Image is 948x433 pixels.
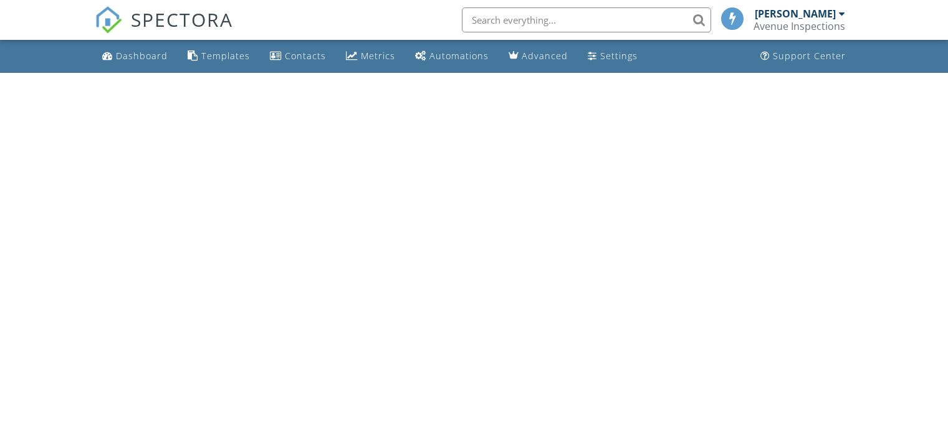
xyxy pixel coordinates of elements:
[755,7,836,20] div: [PERSON_NAME]
[504,45,573,68] a: Advanced
[522,50,568,62] div: Advanced
[773,50,846,62] div: Support Center
[116,50,168,62] div: Dashboard
[754,20,845,32] div: Avenue Inspections
[183,45,255,68] a: Templates
[95,17,233,43] a: SPECTORA
[285,50,326,62] div: Contacts
[410,45,494,68] a: Automations (Basic)
[131,6,233,32] span: SPECTORA
[429,50,489,62] div: Automations
[265,45,331,68] a: Contacts
[341,45,400,68] a: Metrics
[462,7,711,32] input: Search everything...
[201,50,250,62] div: Templates
[361,50,395,62] div: Metrics
[600,50,638,62] div: Settings
[583,45,643,68] a: Settings
[755,45,851,68] a: Support Center
[95,6,122,34] img: The Best Home Inspection Software - Spectora
[97,45,173,68] a: Dashboard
